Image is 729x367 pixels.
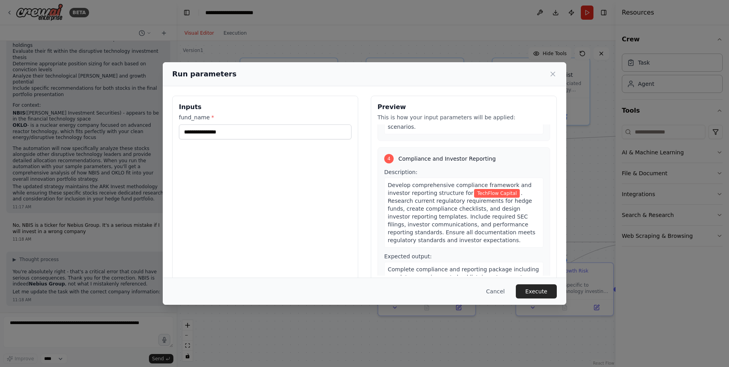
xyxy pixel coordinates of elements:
span: Expected output: [384,253,432,259]
label: fund_name [179,113,351,121]
span: . Research current regulatory requirements for hedge funds, create compliance checklists, and des... [388,190,536,243]
h2: Run parameters [172,69,236,80]
span: Compliance and Investor Reporting [398,155,496,163]
h3: Inputs [179,102,351,112]
h3: Preview [378,102,550,112]
span: Complete compliance and reporting package including regulatory requirement checklist, investor re... [388,266,539,312]
div: 4 [384,154,394,163]
span: Description: [384,169,417,175]
button: Execute [516,284,557,298]
p: This is how your input parameters will be applied: [378,113,550,121]
button: Cancel [480,284,511,298]
span: Develop comprehensive compliance framework and investor reporting structure for [388,182,532,196]
span: Variable: fund_name [474,189,520,198]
